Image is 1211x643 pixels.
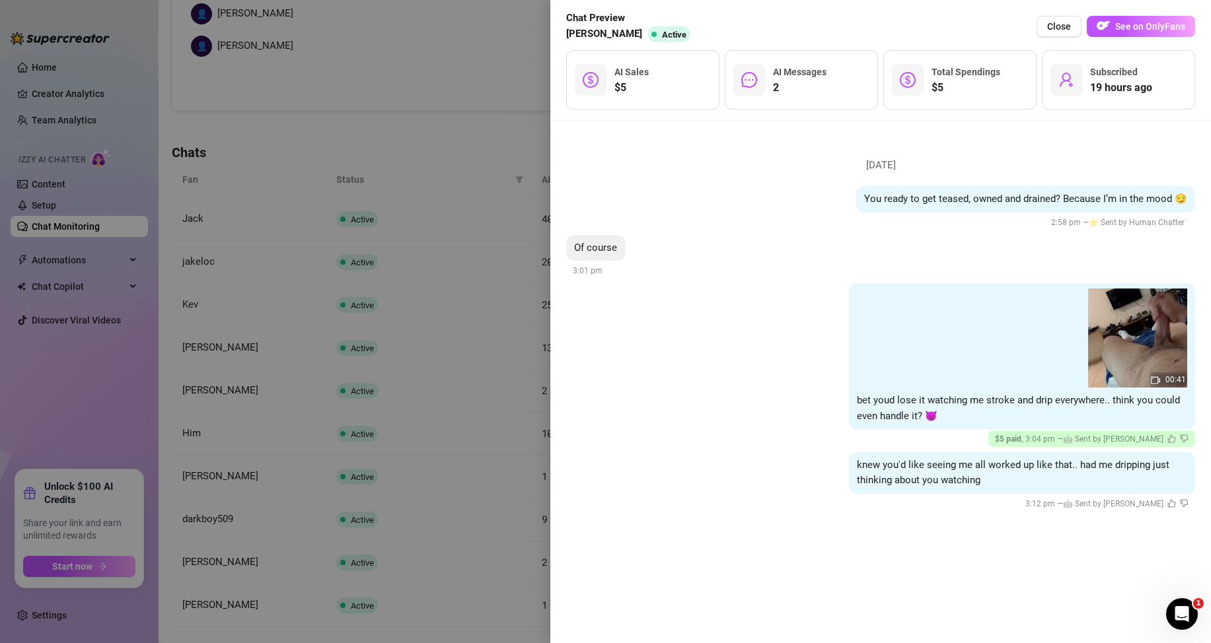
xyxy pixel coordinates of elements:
[1087,16,1195,37] button: OFSee on OnlyFans
[614,67,649,77] span: AI Sales
[1047,21,1071,32] span: Close
[1115,21,1185,32] span: See on OnlyFans
[1166,598,1198,630] iframe: Intercom live chat
[932,67,1000,77] span: Total Spendings
[857,459,1169,487] span: knew you'd like seeing me all worked up like that.. had me dripping just thinking about you watching
[1165,375,1186,384] span: 00:41
[995,434,1189,444] span: 3:04 pm —
[1180,499,1189,508] span: dislike
[1087,16,1195,38] a: OFSee on OnlyFans
[583,72,599,88] span: dollar
[773,80,826,96] span: 2
[773,67,826,77] span: AI Messages
[1097,19,1110,32] img: OF
[566,11,696,26] span: Chat Preview
[1193,598,1204,609] span: 1
[1037,16,1082,37] button: Close
[1063,434,1163,444] span: 🤖 Sent by [PERSON_NAME]
[932,80,1000,96] span: $5
[1063,499,1163,508] span: 🤖 Sent by [PERSON_NAME]
[900,72,916,88] span: dollar
[1167,434,1176,443] span: like
[864,193,1187,205] span: You ready to get teased, owned and drained? Because I’m in the mood 😏
[1167,499,1176,508] span: like
[573,266,603,275] span: 3:01 pm
[1089,218,1185,227] span: 🌟 Sent by Human Chatter
[566,26,642,42] span: [PERSON_NAME]
[574,242,617,254] span: Of course
[1090,67,1138,77] span: Subscribed
[1088,288,1187,388] img: media
[857,394,1180,422] span: bet youd lose it watching me stroke and drip everywhere.. think you could even handle it? 😈
[1090,80,1152,96] span: 19 hours ago
[1051,218,1189,227] span: 2:58 pm —
[741,72,757,88] span: message
[1058,72,1074,88] span: user-add
[1151,376,1160,385] span: video-camera
[662,30,686,40] span: Active
[614,80,649,96] span: $5
[995,434,1025,444] span: $ 5 paid ,
[856,158,906,174] span: [DATE]
[1180,434,1189,443] span: dislike
[1025,499,1189,508] span: 3:12 pm —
